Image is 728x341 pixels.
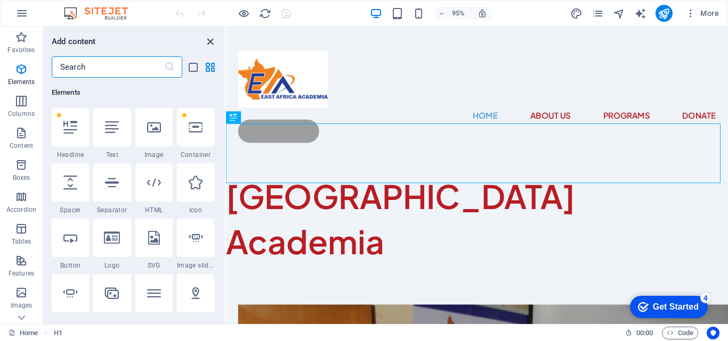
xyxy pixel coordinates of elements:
button: text_generator [634,7,647,20]
button: More [681,5,723,22]
button: close panel [204,35,216,48]
span: Logo [93,261,131,270]
p: Favorites [7,46,35,54]
span: More [685,8,719,19]
span: Click to select. Double-click to edit [54,327,62,339]
i: Reload page [259,7,271,20]
div: Text [93,108,131,159]
i: Navigator [613,7,625,20]
div: Button [52,219,89,270]
span: Container [177,151,214,159]
p: Tables [12,237,31,246]
div: Image slider [177,219,214,270]
span: Remove from favorites [56,112,62,118]
span: Button [52,261,89,270]
span: Spacer [52,206,89,214]
div: Image [135,108,173,159]
p: Elements [8,78,35,86]
i: AI Writer [634,7,646,20]
i: Publish [658,7,670,20]
button: list-view [187,61,199,73]
div: SVG [135,219,173,270]
div: Headline [52,108,89,159]
span: Text [93,151,131,159]
div: 4 [79,2,90,13]
h6: Add content [52,35,96,48]
span: Image [135,151,173,159]
button: Code [662,327,698,339]
a: Click to cancel selection. Double-click to open Pages [9,327,38,339]
p: Accordion [6,205,36,214]
div: Icon [177,163,214,214]
button: Usercentrics [707,327,719,339]
button: reload [258,7,271,20]
h6: Session time [625,327,653,339]
span: Remove from favorites [181,112,187,118]
button: grid-view [204,61,216,73]
i: Design (Ctrl+Alt+Y) [570,7,583,20]
button: 95% [434,7,472,20]
input: Search [52,56,164,78]
span: 00 00 [636,327,653,339]
img: Editor Logo [61,7,141,20]
span: Image slider [177,261,214,270]
span: HTML [135,206,173,214]
div: Get Started [31,12,77,21]
p: Boxes [13,173,30,182]
h6: Elements [52,86,214,99]
button: Click here to leave preview mode and continue editing [237,7,250,20]
div: Get Started 4 items remaining, 20% complete [9,5,86,28]
div: Spacer [52,163,89,214]
span: Separator [93,206,131,214]
button: navigator [613,7,626,20]
i: On resize automatically adjust zoom level to fit chosen device. [478,9,487,18]
button: publish [656,5,673,22]
p: Columns [8,110,35,118]
span: Icon [177,206,214,214]
p: Images [11,301,33,310]
span: Code [667,327,693,339]
span: : [644,329,645,337]
div: Container [177,108,214,159]
p: Features [9,269,34,278]
span: SVG [135,261,173,270]
div: Separator [93,163,131,214]
div: Logo [93,219,131,270]
span: Headline [52,151,89,159]
h6: 95% [450,7,467,20]
nav: breadcrumb [54,327,62,339]
button: design [570,7,583,20]
p: Content [10,142,33,150]
div: HTML [135,163,173,214]
i: Pages (Ctrl+Alt+S) [592,7,604,20]
button: pages [592,7,604,20]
